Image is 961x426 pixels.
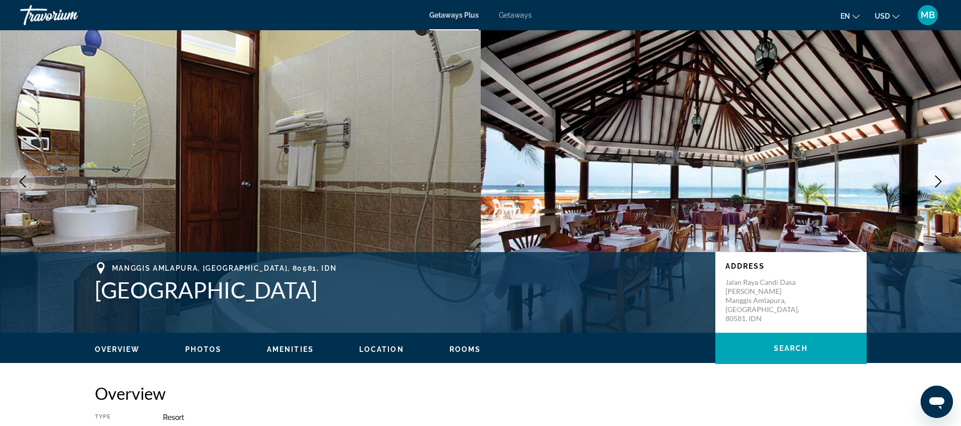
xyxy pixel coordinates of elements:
[774,344,808,352] span: Search
[185,345,221,354] button: Photos
[10,169,35,194] button: Previous image
[429,11,479,19] a: Getaways Plus
[915,5,941,26] button: User Menu
[95,277,705,303] h1: [GEOGRAPHIC_DATA]
[921,386,953,418] iframe: Button to launch messaging window
[95,345,140,354] button: Overview
[921,10,935,20] span: MB
[95,413,138,421] div: Type
[20,2,121,28] a: Travorium
[875,9,899,23] button: Change currency
[926,169,951,194] button: Next image
[840,12,850,20] span: en
[725,278,806,323] p: Jalan Raya Candi Dasa [PERSON_NAME] Manggis Amlapura, [GEOGRAPHIC_DATA], 80581, IDN
[112,264,337,272] span: Manggis Amlapura, [GEOGRAPHIC_DATA], 80581, IDN
[359,345,404,354] button: Location
[499,11,532,19] a: Getaways
[449,345,481,354] button: Rooms
[95,383,867,403] h2: Overview
[163,413,867,421] div: Resort
[875,12,890,20] span: USD
[725,262,857,270] p: Address
[267,345,314,354] button: Amenities
[715,333,867,364] button: Search
[840,9,860,23] button: Change language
